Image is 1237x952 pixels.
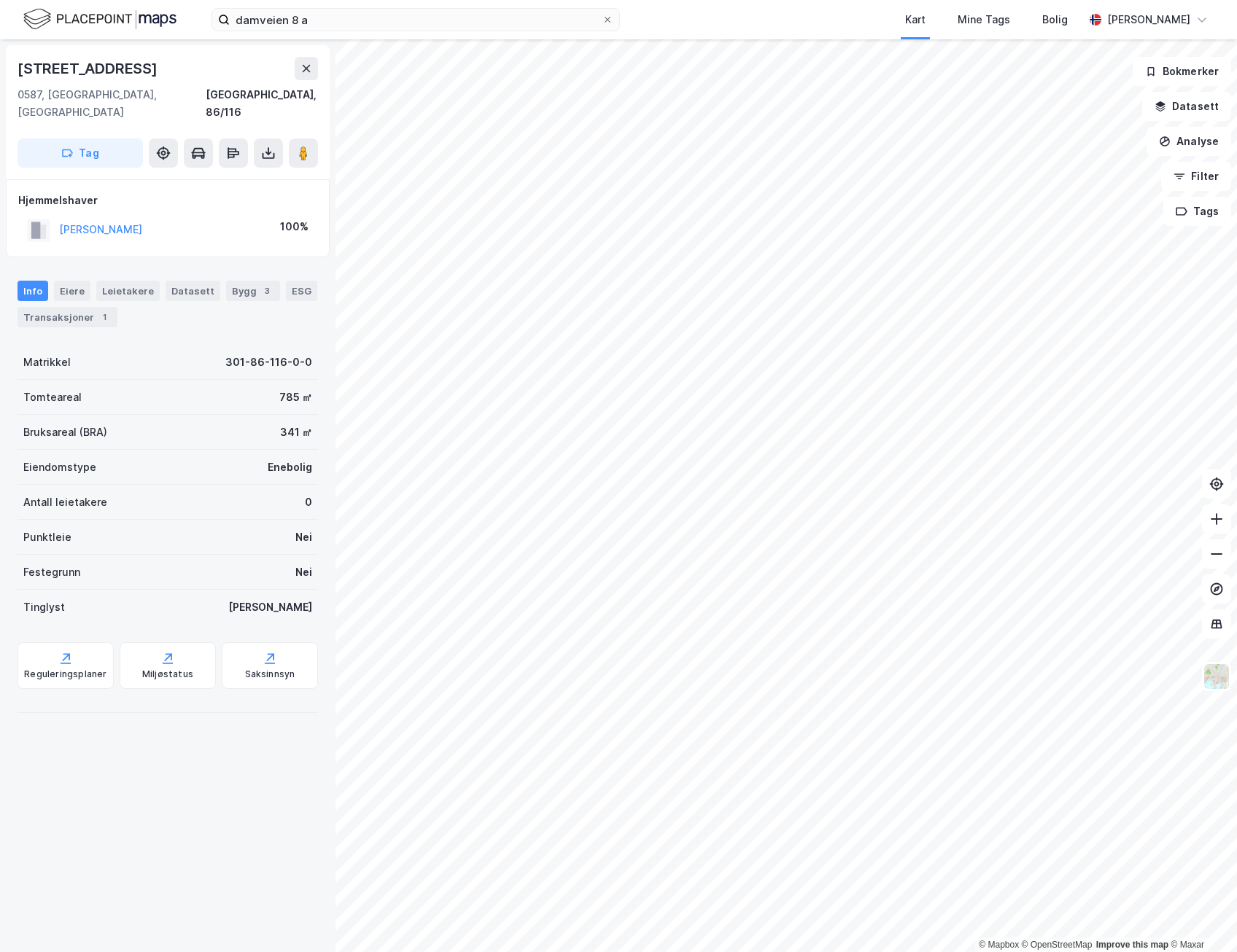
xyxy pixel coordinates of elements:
button: Datasett [1142,92,1231,121]
div: 785 ㎡ [279,389,312,406]
div: Eiere [54,281,90,301]
div: Nei [295,563,312,581]
div: Tomteareal [23,389,82,406]
button: Tags [1163,197,1231,226]
div: 100% [280,218,309,235]
div: Reguleringsplaner [24,668,106,680]
div: Hjemmelshaver [18,192,317,209]
div: Miljøstatus [142,668,193,680]
div: Transaksjoner [18,307,117,327]
a: OpenStreetMap [1022,940,1093,950]
div: 341 ㎡ [280,424,312,441]
div: Punktleie [23,528,71,546]
div: [STREET_ADDRESS] [18,57,160,80]
div: Nei [295,528,312,546]
div: [GEOGRAPHIC_DATA], 86/116 [206,86,318,121]
div: 0 [305,493,312,511]
div: Antall leietakere [23,493,107,511]
div: 0587, [GEOGRAPHIC_DATA], [GEOGRAPHIC_DATA] [18,86,206,121]
button: Tag [18,138,143,168]
div: Kontrollprogram for chat [1164,882,1237,952]
div: Datasett [166,281,220,301]
div: Mine Tags [958,11,1010,28]
a: Mapbox [979,940,1019,950]
div: Saksinnsyn [245,668,295,680]
div: 301-86-116-0-0 [225,354,312,371]
div: 1 [97,310,112,324]
div: Tinglyst [23,598,65,616]
img: logo.f888ab2527a4732fd821a326f86c7f29.svg [23,7,177,32]
div: Eiendomstype [23,459,96,476]
button: Filter [1161,162,1231,191]
div: Leietakere [96,281,160,301]
div: [PERSON_NAME] [228,598,312,616]
iframe: Chat Widget [1164,882,1237,952]
img: Z [1203,663,1230,690]
div: Bolig [1042,11,1068,28]
div: ESG [286,281,317,301]
div: Info [18,281,48,301]
div: Bruksareal (BRA) [23,424,107,441]
div: Bygg [226,281,280,301]
div: Matrikkel [23,354,71,371]
button: Bokmerker [1133,57,1231,86]
button: Analyse [1147,127,1231,156]
div: Festegrunn [23,563,80,581]
div: Enebolig [268,459,312,476]
a: Improve this map [1096,940,1168,950]
input: Søk på adresse, matrikkel, gårdeiere, leietakere eller personer [230,9,602,31]
div: [PERSON_NAME] [1107,11,1190,28]
div: 3 [260,284,274,298]
div: Kart [905,11,926,28]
